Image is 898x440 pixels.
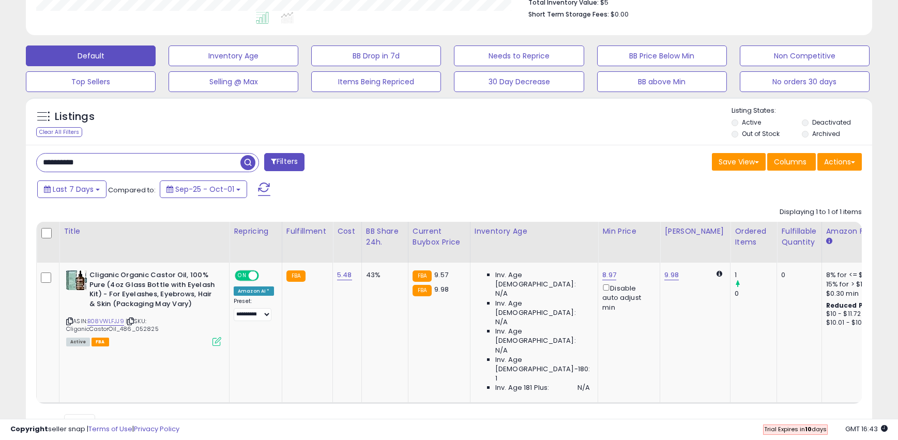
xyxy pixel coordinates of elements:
span: 9.57 [434,270,448,280]
strong: Copyright [10,424,48,434]
span: 9.98 [434,284,449,294]
span: OFF [257,271,274,280]
span: Last 7 Days [53,184,94,194]
span: FBA [92,338,109,346]
img: 51O8lO2HB3L._SL40_.jpg [66,270,87,290]
div: Min Price [602,226,656,237]
small: Amazon Fees. [826,237,832,246]
span: N/A [495,317,508,327]
button: Non Competitive [740,45,870,66]
div: Clear All Filters [36,127,82,137]
div: Repricing [234,226,278,237]
button: Sep-25 - Oct-01 [160,180,247,198]
a: 8.97 [602,270,616,280]
a: Privacy Policy [134,424,179,434]
span: Inv. Age [DEMOGRAPHIC_DATA]: [495,270,590,289]
a: B08VWLFJJ9 [87,317,124,326]
button: Inventory Age [169,45,298,66]
label: Archived [812,129,840,138]
button: Actions [817,153,862,171]
button: Last 7 Days [37,180,106,198]
div: [PERSON_NAME] [664,226,726,237]
small: FBA [413,270,432,282]
h5: Listings [55,110,95,124]
small: FBA [286,270,306,282]
button: Default [26,45,156,66]
button: Filters [264,153,305,171]
div: Disable auto adjust min [602,282,652,312]
div: Displaying 1 to 1 of 1 items [780,207,862,217]
div: Preset: [234,298,274,321]
span: Show: entries [44,417,118,427]
div: 1 [735,270,777,280]
span: N/A [577,383,590,392]
span: Inv. Age 181 Plus: [495,383,550,392]
span: | SKU: CliganicCastorOil_486_052825 [66,317,159,332]
div: seller snap | | [10,424,179,434]
small: FBA [413,285,432,296]
span: 1 [495,374,497,383]
button: BB Drop in 7d [311,45,441,66]
div: Ordered Items [735,226,772,248]
span: Inv. Age [DEMOGRAPHIC_DATA]: [495,299,590,317]
p: Listing States: [732,106,872,116]
div: Inventory Age [475,226,593,237]
a: 5.48 [337,270,352,280]
span: N/A [495,346,508,355]
button: Needs to Reprice [454,45,584,66]
span: Inv. Age [DEMOGRAPHIC_DATA]-180: [495,355,590,374]
div: Title [64,226,225,237]
a: 9.98 [664,270,679,280]
button: Items Being Repriced [311,71,441,92]
b: Short Term Storage Fees: [528,10,609,19]
button: Selling @ Max [169,71,298,92]
b: Reduced Prof. Rng. [826,301,894,310]
button: Columns [767,153,816,171]
button: BB Price Below Min [597,45,727,66]
span: N/A [495,289,508,298]
div: BB Share 24h. [366,226,404,248]
span: $0.00 [611,9,629,19]
label: Active [742,118,761,127]
div: Amazon AI * [234,286,274,296]
button: 30 Day Decrease [454,71,584,92]
span: Columns [774,157,806,167]
label: Deactivated [812,118,851,127]
div: 43% [366,270,400,280]
div: 0 [735,289,777,298]
span: Inv. Age [DEMOGRAPHIC_DATA]: [495,327,590,345]
b: 10 [805,425,812,433]
span: Trial Expires in days [764,425,827,433]
span: 2025-10-9 16:43 GMT [845,424,888,434]
button: Save View [712,153,766,171]
span: All listings currently available for purchase on Amazon [66,338,90,346]
div: Cost [337,226,357,237]
button: No orders 30 days [740,71,870,92]
a: Terms of Use [88,424,132,434]
button: BB above Min [597,71,727,92]
div: ASIN: [66,270,221,345]
label: Out of Stock [742,129,780,138]
span: ON [236,271,249,280]
span: Compared to: [108,185,156,195]
span: Sep-25 - Oct-01 [175,184,234,194]
div: Fulfillment [286,226,328,237]
div: Current Buybox Price [413,226,466,248]
div: Fulfillable Quantity [781,226,817,248]
div: 0 [781,270,813,280]
b: Cliganic Organic Castor Oil, 100% Pure (4oz Glass Bottle with Eyelash Kit) - For Eyelashes, Eyebr... [89,270,215,311]
button: Top Sellers [26,71,156,92]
